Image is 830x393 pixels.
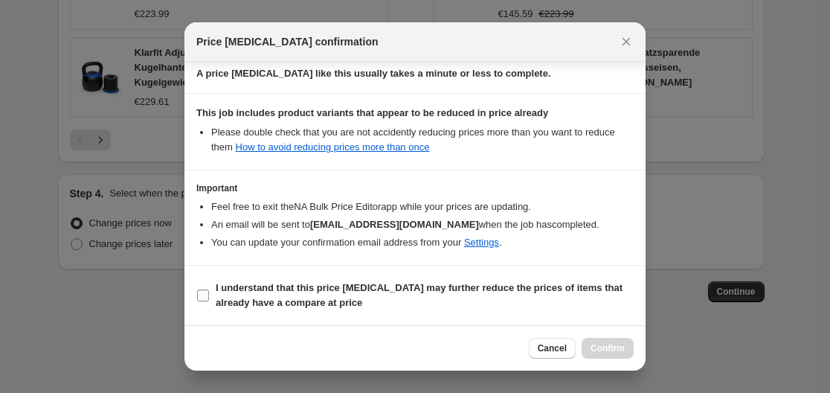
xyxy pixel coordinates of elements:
h3: Important [196,182,634,194]
li: You can update your confirmation email address from your . [211,235,634,250]
li: An email will be sent to when the job has completed . [211,217,634,232]
b: This job includes product variants that appear to be reduced in price already [196,107,548,118]
li: Please double check that you are not accidently reducing prices more than you want to reduce them [211,125,634,155]
b: I understand that this price [MEDICAL_DATA] may further reduce the prices of items that already h... [216,282,622,308]
span: Cancel [538,342,567,354]
a: Settings [464,237,499,248]
li: Feel free to exit the NA Bulk Price Editor app while your prices are updating. [211,199,634,214]
b: [EMAIL_ADDRESS][DOMAIN_NAME] [310,219,479,230]
span: Price [MEDICAL_DATA] confirmation [196,34,379,49]
a: How to avoid reducing prices more than once [236,141,430,153]
b: A price [MEDICAL_DATA] like this usually takes a minute or less to complete. [196,68,551,79]
button: Cancel [529,338,576,359]
button: Close [616,31,637,52]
